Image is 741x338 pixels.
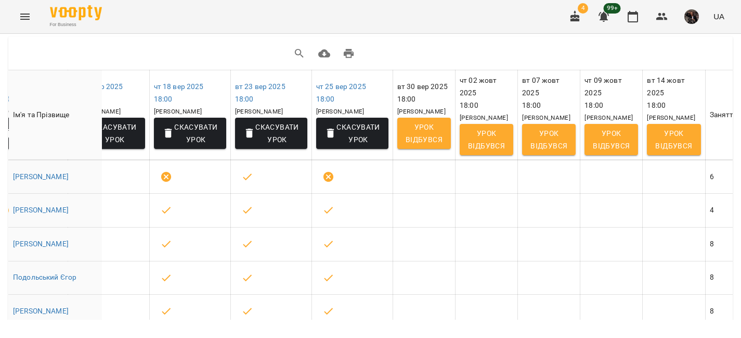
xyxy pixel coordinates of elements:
[50,21,102,28] span: For Business
[72,118,145,149] button: Скасувати Урок
[235,108,283,115] span: [PERSON_NAME]
[522,114,570,121] span: [PERSON_NAME]
[397,108,446,115] span: [PERSON_NAME]
[312,41,337,66] button: Завантажити CSV
[710,109,738,121] div: Sort
[324,121,380,146] span: Скасувати Урок
[50,5,102,20] img: Voopty Logo
[713,11,724,22] span: UA
[235,118,307,149] button: Скасувати Урок
[460,114,508,121] span: [PERSON_NAME]
[13,109,98,121] div: Ім'я та Прізвище
[235,82,285,103] a: вт 23 вер 202518:00
[604,3,621,14] span: 99+
[710,109,738,121] div: Заняття
[709,7,729,26] button: UA
[316,82,366,103] a: чт 25 вер 202518:00
[13,307,69,315] a: [PERSON_NAME]
[316,118,388,149] button: Скасувати Урок
[643,70,705,159] th: вт 14 жовт 2025 18:00
[655,127,692,152] span: Урок відбувся
[684,9,699,24] img: 8463428bc87f36892c86bf66b209d685.jpg
[460,124,513,155] button: Урок відбувся
[13,206,69,214] a: [PERSON_NAME]
[13,172,69,181] a: [PERSON_NAME]
[12,4,37,29] button: Menu
[154,108,202,115] span: [PERSON_NAME]
[154,82,204,103] a: чт 18 вер 202518:00
[13,273,76,281] a: Подольський Єгор
[316,108,365,115] span: [PERSON_NAME]
[647,124,700,155] button: Урок відбувся
[578,3,588,14] span: 4
[397,118,451,149] button: Урок відбувся
[530,127,567,152] span: Урок відбувся
[518,70,580,159] th: вт 07 жовт 2025 18:00
[593,127,630,152] span: Урок відбувся
[647,114,695,121] span: [PERSON_NAME]
[580,70,643,159] th: чт 09 жовт 2025 18:00
[154,118,226,149] button: Скасувати Урок
[13,240,69,248] a: [PERSON_NAME]
[81,121,136,146] span: Скасувати Урок
[393,70,455,159] th: вт 30 вер 2025 18:00
[584,114,633,121] span: [PERSON_NAME]
[584,124,638,155] button: Урок відбувся
[456,70,518,159] th: чт 02 жовт 2025 18:00
[522,124,576,155] button: Урок відбувся
[243,121,299,146] span: Скасувати Урок
[162,121,218,146] span: Скасувати Урок
[336,41,361,66] button: Друк
[468,127,505,152] span: Урок відбувся
[406,121,443,146] span: Урок відбувся
[287,41,312,66] button: Search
